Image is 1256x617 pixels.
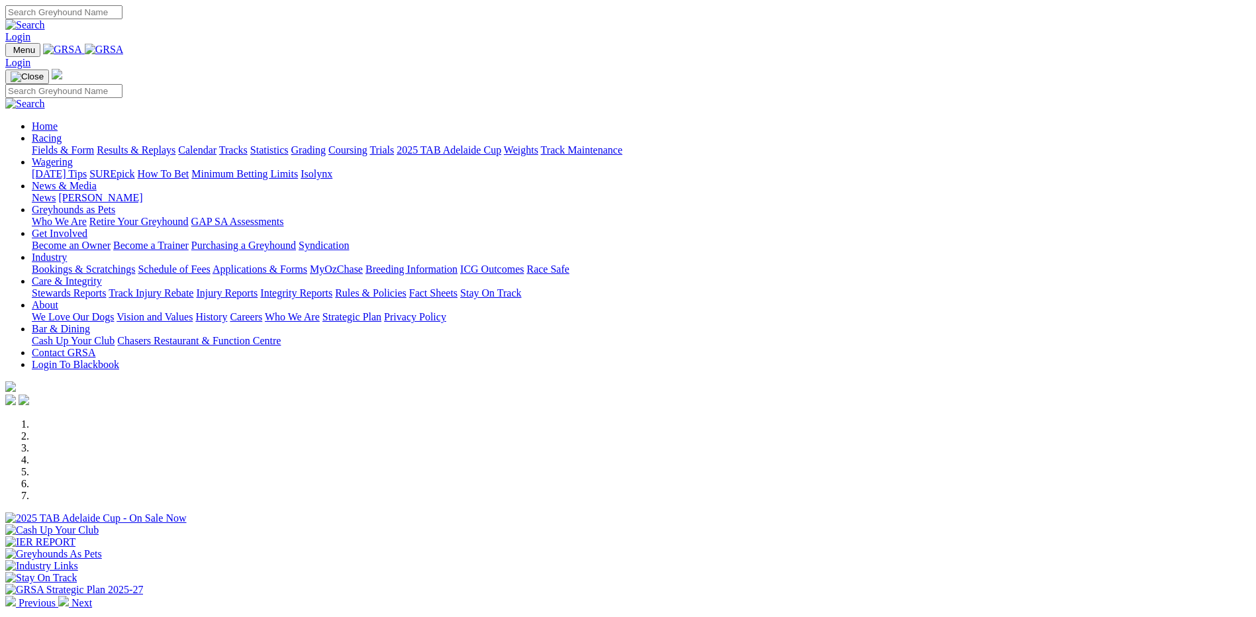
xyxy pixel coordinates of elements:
[291,144,326,156] a: Grading
[196,287,258,299] a: Injury Reports
[322,311,381,322] a: Strategic Plan
[32,216,87,227] a: Who We Are
[526,263,569,275] a: Race Safe
[310,263,363,275] a: MyOzChase
[32,275,102,287] a: Care & Integrity
[32,359,119,370] a: Login To Blackbook
[32,204,115,215] a: Greyhounds as Pets
[32,120,58,132] a: Home
[32,192,56,203] a: News
[5,596,16,606] img: chevron-left-pager-white.svg
[32,168,87,179] a: [DATE] Tips
[301,168,332,179] a: Isolynx
[5,57,30,68] a: Login
[191,168,298,179] a: Minimum Betting Limits
[5,43,40,57] button: Toggle navigation
[397,144,501,156] a: 2025 TAB Adelaide Cup
[5,84,122,98] input: Search
[5,395,16,405] img: facebook.svg
[5,5,122,19] input: Search
[335,287,407,299] a: Rules & Policies
[58,596,69,606] img: chevron-right-pager-white.svg
[219,144,248,156] a: Tracks
[32,192,1251,204] div: News & Media
[43,44,82,56] img: GRSA
[32,335,115,346] a: Cash Up Your Club
[230,311,262,322] a: Careers
[89,216,189,227] a: Retire Your Greyhound
[97,144,175,156] a: Results & Replays
[58,597,92,608] a: Next
[32,287,1251,299] div: Care & Integrity
[265,311,320,322] a: Who We Are
[191,216,284,227] a: GAP SA Assessments
[72,597,92,608] span: Next
[191,240,296,251] a: Purchasing a Greyhound
[260,287,332,299] a: Integrity Reports
[5,98,45,110] img: Search
[5,548,102,560] img: Greyhounds As Pets
[89,168,134,179] a: SUREpick
[504,144,538,156] a: Weights
[328,144,367,156] a: Coursing
[213,263,307,275] a: Applications & Forms
[5,19,45,31] img: Search
[5,584,143,596] img: GRSA Strategic Plan 2025-27
[32,168,1251,180] div: Wagering
[58,192,142,203] a: [PERSON_NAME]
[32,263,135,275] a: Bookings & Scratchings
[32,144,94,156] a: Fields & Form
[19,597,56,608] span: Previous
[117,311,193,322] a: Vision and Values
[32,240,1251,252] div: Get Involved
[138,168,189,179] a: How To Bet
[109,287,193,299] a: Track Injury Rebate
[409,287,458,299] a: Fact Sheets
[52,69,62,79] img: logo-grsa-white.png
[32,156,73,167] a: Wagering
[32,228,87,239] a: Get Involved
[384,311,446,322] a: Privacy Policy
[85,44,124,56] img: GRSA
[5,31,30,42] a: Login
[32,240,111,251] a: Become an Owner
[11,71,44,82] img: Close
[13,45,35,55] span: Menu
[5,512,187,524] img: 2025 TAB Adelaide Cup - On Sale Now
[5,572,77,584] img: Stay On Track
[369,144,394,156] a: Trials
[19,395,29,405] img: twitter.svg
[460,287,521,299] a: Stay On Track
[32,323,90,334] a: Bar & Dining
[299,240,349,251] a: Syndication
[5,560,78,572] img: Industry Links
[365,263,458,275] a: Breeding Information
[138,263,210,275] a: Schedule of Fees
[32,252,67,263] a: Industry
[32,180,97,191] a: News & Media
[250,144,289,156] a: Statistics
[5,536,75,548] img: IER REPORT
[32,263,1251,275] div: Industry
[32,299,58,310] a: About
[32,335,1251,347] div: Bar & Dining
[113,240,189,251] a: Become a Trainer
[5,597,58,608] a: Previous
[178,144,217,156] a: Calendar
[5,70,49,84] button: Toggle navigation
[460,263,524,275] a: ICG Outcomes
[5,524,99,536] img: Cash Up Your Club
[32,311,1251,323] div: About
[32,347,95,358] a: Contact GRSA
[32,287,106,299] a: Stewards Reports
[32,216,1251,228] div: Greyhounds as Pets
[541,144,622,156] a: Track Maintenance
[32,144,1251,156] div: Racing
[32,311,114,322] a: We Love Our Dogs
[5,381,16,392] img: logo-grsa-white.png
[32,132,62,144] a: Racing
[117,335,281,346] a: Chasers Restaurant & Function Centre
[195,311,227,322] a: History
